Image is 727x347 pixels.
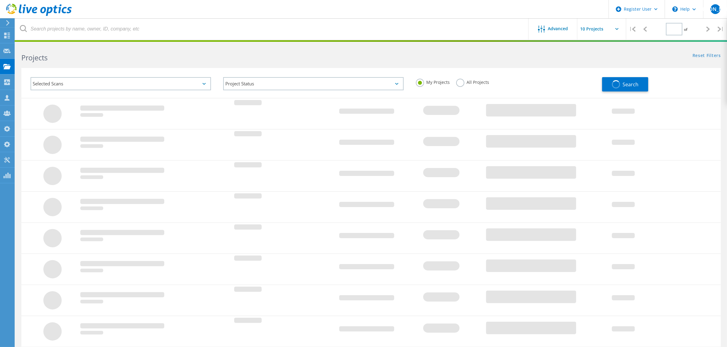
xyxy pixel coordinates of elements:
span: Advanced [548,27,568,31]
div: | [714,18,727,40]
label: My Projects [416,79,450,84]
div: Project Status [223,77,404,90]
div: Selected Scans [31,77,211,90]
input: Search projects by name, owner, ID, company, etc [15,18,529,40]
button: Search [602,77,648,91]
label: All Projects [456,79,489,84]
a: Live Optics Dashboard [6,13,72,17]
b: Projects [21,53,48,63]
svg: \n [672,6,678,12]
span: Search [623,81,638,88]
div: | [626,18,639,40]
a: Reset Filters [692,53,721,59]
span: of [684,27,687,32]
